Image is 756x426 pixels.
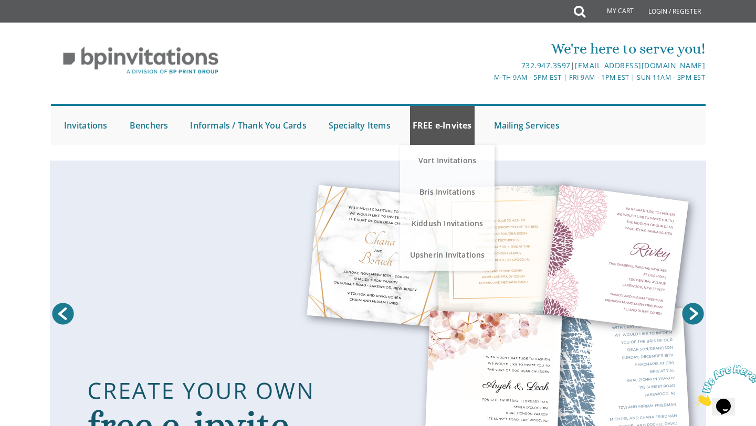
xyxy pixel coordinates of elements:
a: Kiddush Invitations [400,208,495,239]
div: We're here to serve you! [269,38,705,59]
a: My Cart [584,1,641,22]
img: Chat attention grabber [4,4,69,46]
a: 732.947.3597 [521,60,571,70]
a: [EMAIL_ADDRESS][DOMAIN_NAME] [575,60,705,70]
a: Vort Invitations [400,145,495,176]
a: Benchers [127,106,171,145]
a: Mailing Services [491,106,562,145]
iframe: chat widget [691,360,756,410]
a: Prev [50,301,76,327]
a: Informals / Thank You Cards [187,106,309,145]
a: Upsherin Invitations [400,239,495,271]
img: BP Invitation Loft [51,39,231,82]
a: Specialty Items [326,106,393,145]
div: M-Th 9am - 5pm EST | Fri 9am - 1pm EST | Sun 11am - 3pm EST [269,72,705,83]
div: | [269,59,705,72]
a: FREE e-Invites [410,106,475,145]
a: Next [680,301,706,327]
a: Invitations [61,106,110,145]
a: Bris Invitations [400,176,495,208]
